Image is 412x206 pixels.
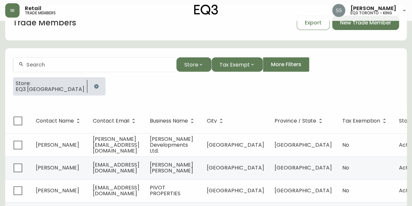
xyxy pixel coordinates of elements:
input: Search [26,62,171,68]
span: No [342,141,349,149]
span: City [207,118,225,124]
span: Contact Name [36,119,74,123]
span: Business Name [150,119,188,123]
button: New Trade Member [332,16,399,30]
span: [PERSON_NAME] [PERSON_NAME] [150,161,193,174]
span: [PERSON_NAME] Developments Ltd. [150,135,193,154]
span: [EMAIL_ADDRESS][DOMAIN_NAME] [93,184,139,197]
span: PIVOT PROPERTIES [150,184,180,197]
span: Store [184,61,198,69]
span: [PERSON_NAME] [36,141,79,149]
span: Retail [25,6,41,11]
span: Tax Exemption [342,119,380,123]
span: [EMAIL_ADDRESS][DOMAIN_NAME] [93,161,139,174]
span: [GEOGRAPHIC_DATA] [275,187,332,194]
span: More Filters [271,61,301,68]
span: EQ3 [GEOGRAPHIC_DATA] [16,86,84,92]
span: No [342,187,349,194]
span: [PERSON_NAME][EMAIL_ADDRESS][DOMAIN_NAME] [93,135,139,154]
span: Tax Exemption [342,118,389,124]
img: f1b6f2cda6f3b51f95337c5892ce6799 [332,4,345,17]
button: Tax Exempt [211,57,263,72]
img: logo [194,5,218,15]
h5: trade members [25,11,56,15]
span: [GEOGRAPHIC_DATA] [207,164,264,171]
span: [PERSON_NAME] [350,6,396,11]
h1: Trade Members [13,17,76,28]
button: Export [297,16,330,30]
span: Tax Exempt [220,61,250,69]
span: Province / State [275,118,325,124]
span: [GEOGRAPHIC_DATA] [207,187,264,194]
span: Contact Email [93,118,138,124]
span: Business Name [150,118,196,124]
span: [GEOGRAPHIC_DATA] [275,141,332,149]
button: Store [176,57,211,72]
span: Province / State [275,119,316,123]
span: Store: [16,81,84,86]
span: [PERSON_NAME] [36,164,79,171]
button: More Filters [263,57,309,72]
span: City [207,119,217,123]
h5: eq3 toronto - king [350,11,392,15]
span: No [342,164,349,171]
span: [GEOGRAPHIC_DATA] [207,141,264,149]
span: New Trade Member [340,19,391,26]
span: [PERSON_NAME] [36,187,79,194]
span: Contact Name [36,118,82,124]
span: [GEOGRAPHIC_DATA] [275,164,332,171]
span: Contact Email [93,119,129,123]
span: Export [305,19,321,26]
